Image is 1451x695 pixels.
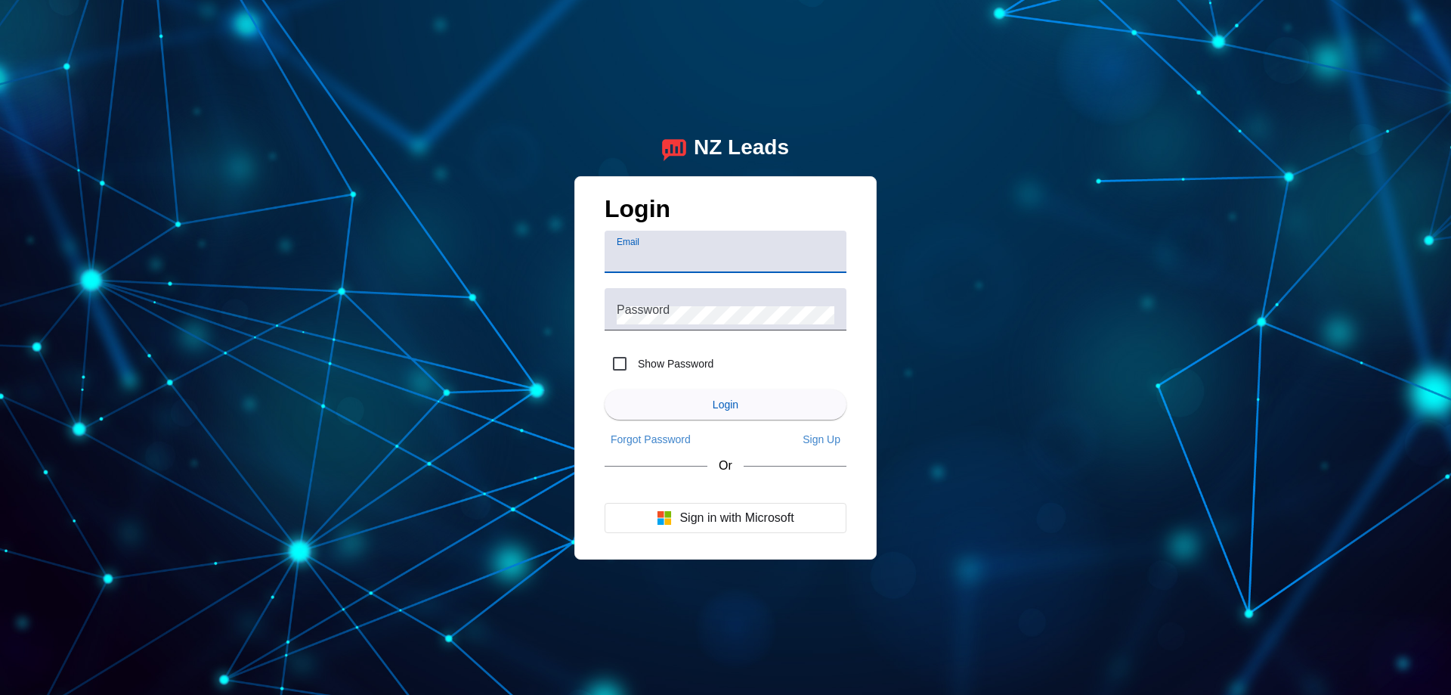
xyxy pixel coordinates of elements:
[657,510,672,526] img: Microsoft logo
[617,237,639,247] mat-label: Email
[605,389,846,420] button: Login
[605,503,846,533] button: Sign in with Microsoft
[605,195,846,231] h1: Login
[662,135,789,161] a: logoNZ Leads
[662,135,686,161] img: logo
[694,135,789,161] div: NZ Leads
[803,433,840,445] span: Sign Up
[719,459,732,473] span: Or
[635,356,713,371] label: Show Password
[617,303,670,315] mat-label: Password
[713,399,738,411] span: Login
[611,433,691,445] span: Forgot Password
